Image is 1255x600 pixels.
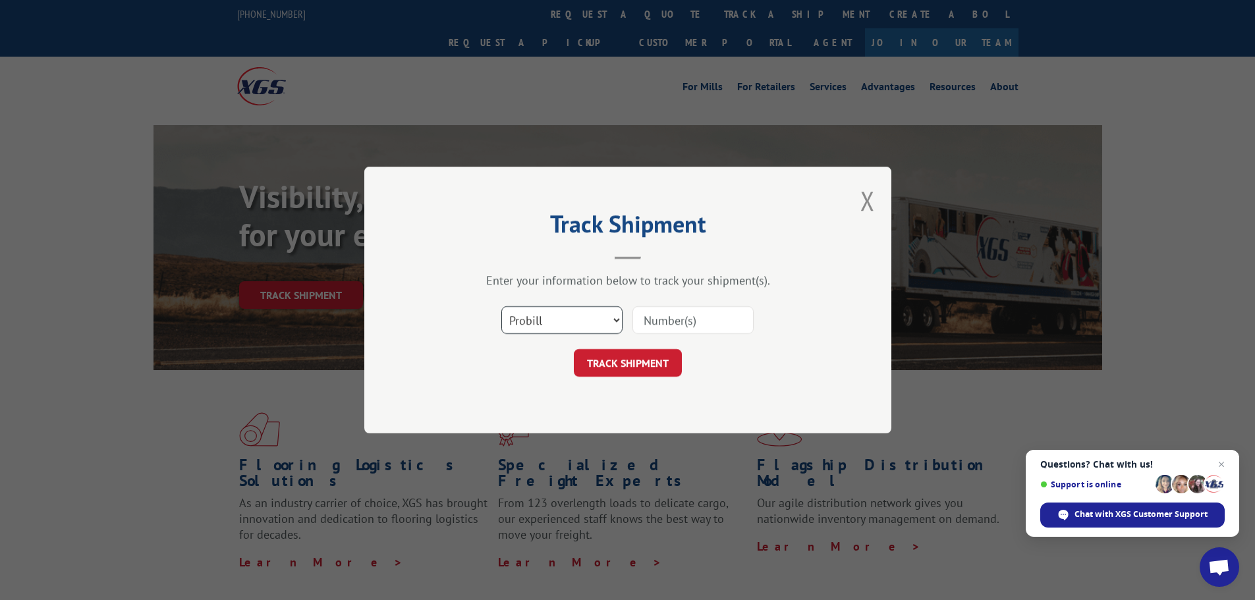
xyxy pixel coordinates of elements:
[1040,459,1225,470] span: Questions? Chat with us!
[574,349,682,377] button: TRACK SHIPMENT
[1200,547,1239,587] a: Open chat
[430,273,825,288] div: Enter your information below to track your shipment(s).
[430,215,825,240] h2: Track Shipment
[1040,503,1225,528] span: Chat with XGS Customer Support
[1074,508,1208,520] span: Chat with XGS Customer Support
[1040,479,1151,489] span: Support is online
[632,306,754,334] input: Number(s)
[860,183,875,218] button: Close modal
